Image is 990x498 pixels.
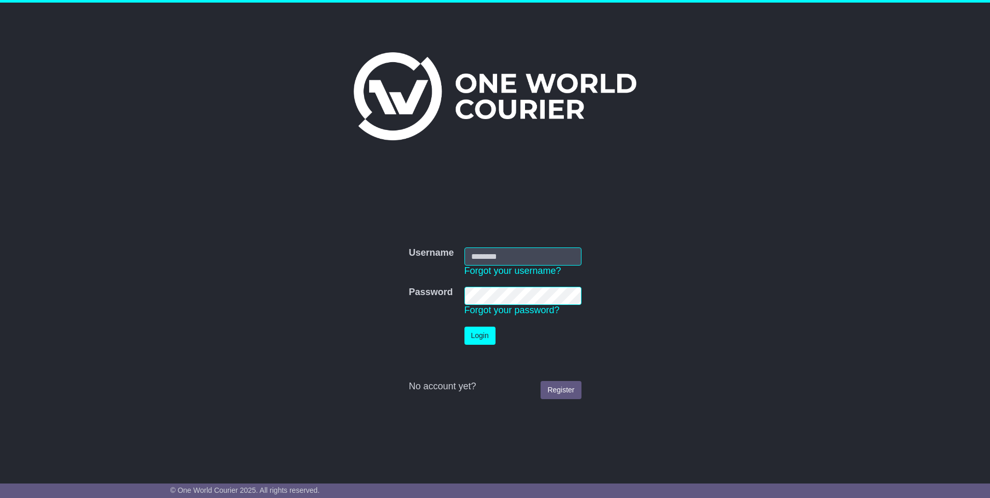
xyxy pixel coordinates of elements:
div: No account yet? [409,381,581,392]
label: Password [409,287,453,298]
a: Forgot your password? [464,305,560,315]
span: © One World Courier 2025. All rights reserved. [170,486,320,494]
a: Register [541,381,581,399]
label: Username [409,247,454,259]
button: Login [464,327,496,345]
img: One World [354,52,636,140]
a: Forgot your username? [464,266,561,276]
